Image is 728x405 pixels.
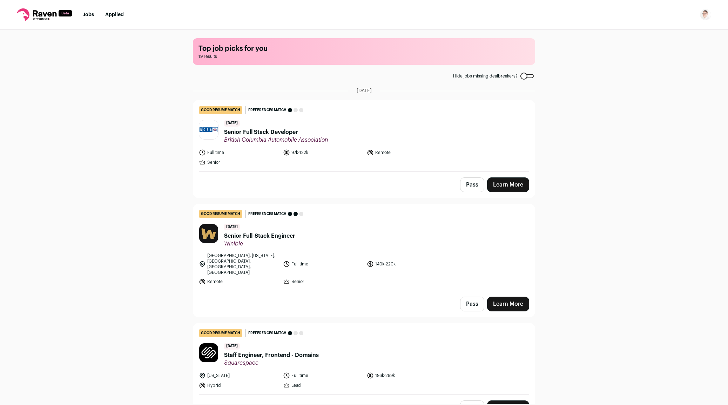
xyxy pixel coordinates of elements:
span: [DATE] [357,87,372,94]
img: abf88303e5c6117553f61829f77f538311be69e9c199b00474be4141f0535cbe.jpg [199,343,218,362]
a: good resume match Preferences match [DATE] Senior Full Stack Developer British Columbia Automobil... [193,100,535,171]
span: 19 results [198,54,530,59]
li: Remote [367,149,447,156]
span: Preferences match [248,210,287,217]
span: Staff Engineer, Frontend - Domains [224,351,319,359]
span: Preferences match [248,330,287,337]
li: Full time [199,149,279,156]
span: [DATE] [224,120,240,127]
li: 140k-220k [367,253,447,275]
li: Hybrid [199,382,279,389]
span: Squarespace [224,359,319,366]
li: Remote [199,278,279,285]
button: Pass [460,297,484,311]
a: Jobs [83,12,94,17]
li: 186k-299k [367,372,447,379]
img: 43b18ab6283ad68dcf553538c9999746d409d86ec1a7710a5e02ebaa71a55a8b.jpg [199,224,218,243]
span: [DATE] [224,224,240,230]
a: Applied [105,12,124,17]
a: Learn More [487,177,529,192]
span: British Columbia Automobile Association [224,136,328,143]
img: 19126644-medium_jpg [700,9,711,20]
div: good resume match [199,329,242,337]
span: [DATE] [224,343,240,350]
span: Preferences match [248,107,287,114]
li: [GEOGRAPHIC_DATA], [US_STATE], [GEOGRAPHIC_DATA], [GEOGRAPHIC_DATA], [GEOGRAPHIC_DATA] [199,253,279,275]
img: 6e43032021adba30bebf5987a0188de72913bea98a70be2204d40e181d9729e8.jpg [199,120,218,139]
span: Winible [224,240,295,247]
span: Hide jobs missing dealbreakers? [453,73,518,79]
li: Senior [283,278,363,285]
div: good resume match [199,106,242,114]
a: good resume match Preferences match [DATE] Staff Engineer, Frontend - Domains Squarespace [US_STA... [193,323,535,394]
div: good resume match [199,210,242,218]
li: Full time [283,253,363,275]
a: good resume match Preferences match [DATE] Senior Full-Stack Engineer Winible [GEOGRAPHIC_DATA], ... [193,204,535,291]
li: Senior [199,159,279,166]
button: Open dropdown [700,9,711,20]
span: Senior Full-Stack Engineer [224,232,295,240]
span: Senior Full Stack Developer [224,128,328,136]
li: 97k-122k [283,149,363,156]
li: Full time [283,372,363,379]
li: Lead [283,382,363,389]
button: Pass [460,177,484,192]
h1: Top job picks for you [198,44,530,54]
li: [US_STATE] [199,372,279,379]
a: Learn More [487,297,529,311]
